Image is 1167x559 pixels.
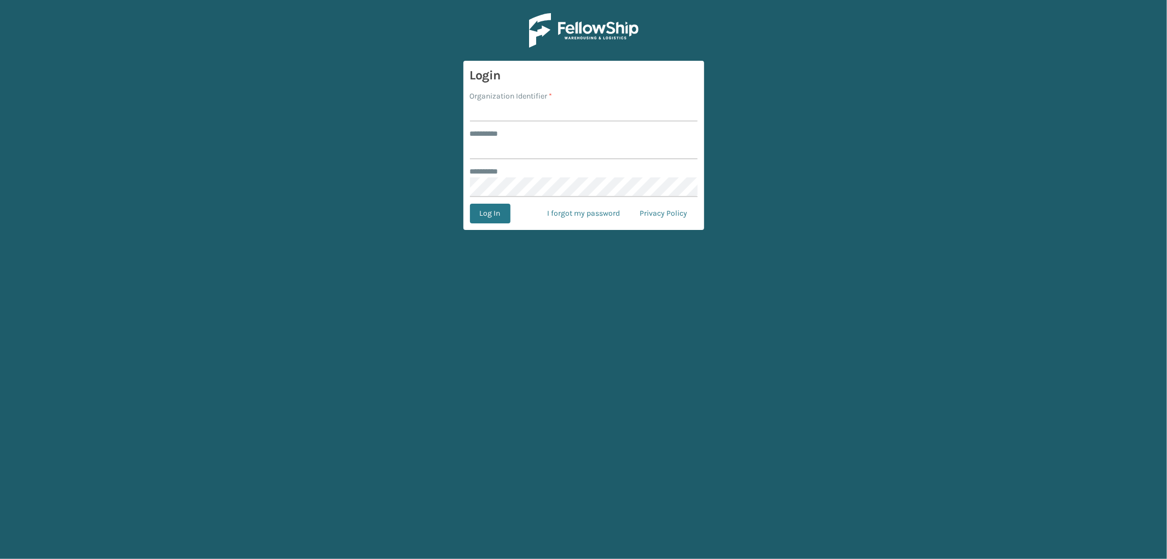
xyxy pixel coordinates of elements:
[470,90,553,102] label: Organization Identifier
[630,204,698,223] a: Privacy Policy
[470,204,510,223] button: Log In
[470,67,698,84] h3: Login
[529,13,638,48] img: Logo
[538,204,630,223] a: I forgot my password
